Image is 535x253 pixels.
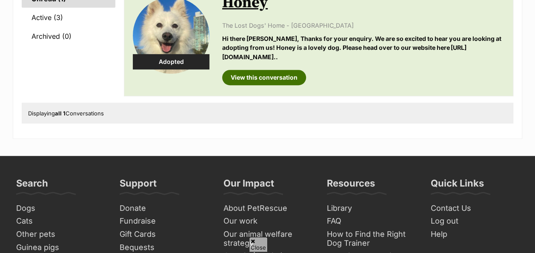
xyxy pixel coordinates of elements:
[116,215,211,228] a: Fundraise
[427,228,522,241] a: Help
[431,177,484,194] h3: Quick Links
[116,228,211,241] a: Gift Cards
[427,202,522,215] a: Contact Us
[13,215,108,228] a: Cats
[22,9,115,26] a: Active (3)
[116,202,211,215] a: Donate
[16,177,48,194] h3: Search
[55,110,66,117] strong: all 1
[13,202,108,215] a: Dogs
[327,177,375,194] h3: Resources
[249,237,268,252] span: Close
[323,228,418,250] a: How to Find the Right Dog Trainer
[22,27,115,45] a: Archived (0)
[13,228,108,241] a: Other pets
[222,70,306,85] a: View this conversation
[120,177,157,194] h3: Support
[133,54,209,69] div: Adopted
[28,110,104,117] span: Displaying Conversations
[222,21,504,30] p: The Lost Dogs' Home - [GEOGRAPHIC_DATA]
[220,228,315,250] a: Our animal welfare strategy
[220,215,315,228] a: Our work
[222,34,504,61] p: Hi there [PERSON_NAME], Thanks for your enquiry. We are so excited to hear you are looking at ado...
[323,215,418,228] a: FAQ
[223,177,274,194] h3: Our Impact
[427,215,522,228] a: Log out
[323,202,418,215] a: Library
[220,202,315,215] a: About PetRescue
